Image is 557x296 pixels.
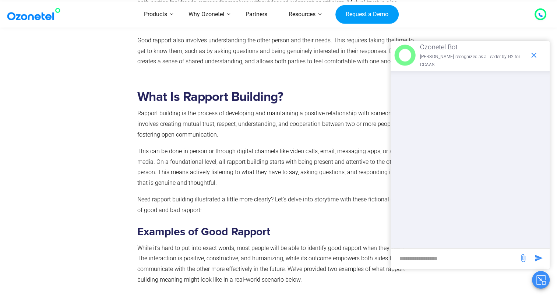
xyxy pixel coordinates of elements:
span: end chat or minimize [526,48,541,63]
p: [PERSON_NAME] recognized as a Leader by G2 for CCAAS [420,53,526,69]
a: Request a Demo [335,5,398,24]
div: new-msg-input [394,252,515,265]
a: Products [133,1,178,28]
p: Rapport building is the process of developing and maintaining a positive relationship with someon... [137,108,417,140]
a: Partners [235,1,278,28]
span: send message [531,251,546,265]
img: header [394,45,416,66]
strong: What Is Rapport Building? [137,91,283,103]
p: While it’s hard to put into exact words, most people will be able to identify good rapport when t... [137,243,417,285]
p: Need rapport building illustrated a little more clearly? Let’s delve into storytime with these fi... [137,194,417,216]
a: Resources [278,1,326,28]
button: Close chat [532,271,550,289]
p: Good rapport also involves understanding the other person and their needs. This requires taking t... [137,35,417,67]
p: This can be done in person or through digital channels like video calls, email, messaging apps, o... [137,146,417,188]
strong: Examples of Good Rapport [137,226,270,237]
span: send message [516,251,530,265]
p: Ozonetel Bot [420,41,526,53]
a: Why Ozonetel [178,1,235,28]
